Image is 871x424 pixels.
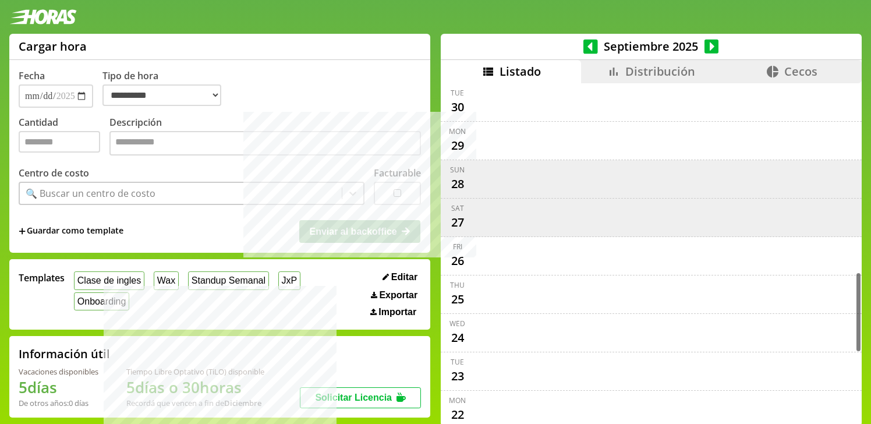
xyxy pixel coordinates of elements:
[19,69,45,82] label: Fecha
[625,63,695,79] span: Distribución
[74,292,129,310] button: Onboarding
[154,271,179,289] button: Wax
[450,165,465,175] div: Sun
[126,366,264,377] div: Tiempo Libre Optativo (TiLO) disponible
[451,88,464,98] div: Tue
[448,252,467,270] div: 26
[74,271,144,289] button: Clase de ingles
[598,38,704,54] span: Septiembre 2025
[500,63,541,79] span: Listado
[126,377,264,398] h1: 5 días o 30 horas
[19,366,98,377] div: Vacaciones disponibles
[367,289,421,301] button: Exportar
[19,225,26,238] span: +
[126,398,264,408] div: Recordá que vencen a fin de
[448,175,467,193] div: 28
[448,328,467,347] div: 24
[102,69,231,108] label: Tipo de hora
[378,307,416,317] span: Importar
[784,63,817,79] span: Cecos
[19,271,65,284] span: Templates
[449,319,465,328] div: Wed
[19,225,123,238] span: +Guardar como template
[19,398,98,408] div: De otros años: 0 días
[448,98,467,116] div: 30
[391,272,417,282] span: Editar
[188,271,269,289] button: Standup Semanal
[315,393,392,402] span: Solicitar Licencia
[19,38,87,54] h1: Cargar hora
[448,405,467,424] div: 22
[278,271,300,289] button: JxP
[109,131,421,156] textarea: Descripción
[448,367,467,386] div: 23
[453,242,462,252] div: Fri
[19,167,89,179] label: Centro de costo
[451,357,464,367] div: Tue
[102,84,221,106] select: Tipo de hora
[449,126,466,136] div: Mon
[448,290,467,309] div: 25
[449,395,466,405] div: Mon
[300,387,421,408] button: Solicitar Licencia
[448,213,467,232] div: 27
[19,116,109,158] label: Cantidad
[379,271,421,283] button: Editar
[374,167,421,179] label: Facturable
[451,203,464,213] div: Sat
[379,290,417,301] span: Exportar
[109,116,421,158] label: Descripción
[19,377,98,398] h1: 5 días
[26,187,155,200] div: 🔍 Buscar un centro de costo
[19,131,100,153] input: Cantidad
[19,346,110,362] h2: Información útil
[9,9,77,24] img: logotipo
[450,280,465,290] div: Thu
[224,398,261,408] b: Diciembre
[448,136,467,155] div: 29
